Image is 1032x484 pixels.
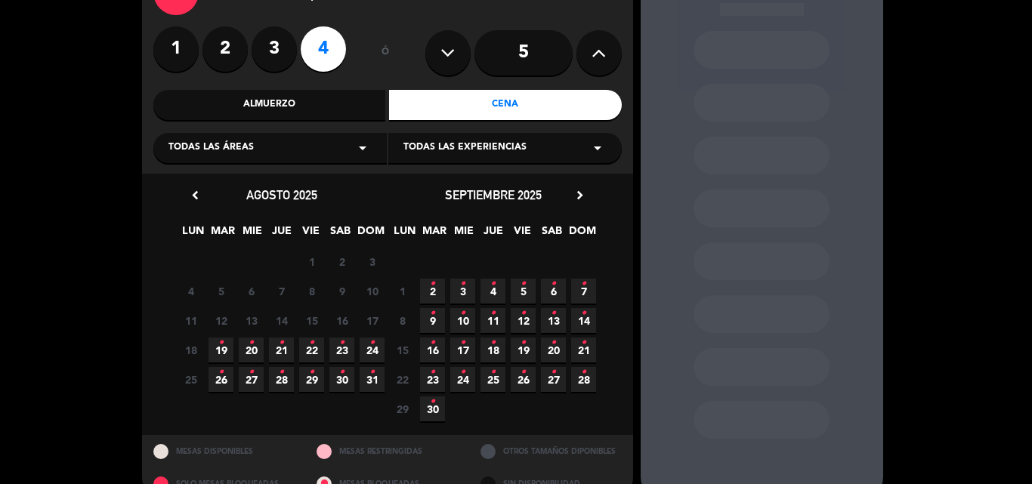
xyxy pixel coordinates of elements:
span: 6 [239,279,264,304]
span: 25 [480,367,505,392]
span: 3 [360,249,385,274]
span: 28 [571,367,596,392]
span: VIE [298,222,323,247]
label: 3 [252,26,297,72]
span: SAB [328,222,353,247]
span: 23 [420,367,445,392]
div: ó [361,26,410,79]
i: • [430,360,435,384]
span: JUE [480,222,505,247]
i: • [339,331,345,355]
span: 2 [329,249,354,274]
span: 14 [269,308,294,333]
span: 9 [329,279,354,304]
span: 16 [329,308,354,333]
i: chevron_left [187,187,203,203]
span: LUN [392,222,417,247]
span: 19 [511,338,536,362]
span: 12 [511,308,536,333]
i: • [581,360,586,384]
span: 5 [511,279,536,304]
span: 28 [269,367,294,392]
span: 4 [480,279,505,304]
span: 2 [420,279,445,304]
span: 7 [269,279,294,304]
span: 6 [541,279,566,304]
span: MAR [422,222,446,247]
span: 25 [178,367,203,392]
span: 21 [269,338,294,362]
i: • [369,331,375,355]
span: 11 [480,308,505,333]
div: OTROS TAMAÑOS DIPONIBLES [469,435,633,467]
span: 15 [390,338,415,362]
i: • [460,301,465,325]
span: 16 [420,338,445,362]
div: Almuerzo [153,90,386,120]
span: 29 [299,367,324,392]
span: 18 [480,338,505,362]
i: arrow_drop_down [589,139,607,157]
i: • [490,331,496,355]
i: • [339,360,345,384]
span: 20 [541,338,566,362]
span: 30 [420,396,445,421]
span: 4 [178,279,203,304]
span: 29 [390,396,415,421]
i: chevron_right [572,187,588,203]
i: • [279,331,284,355]
i: • [521,301,526,325]
span: Todas las áreas [168,140,254,156]
i: • [460,360,465,384]
i: • [369,360,375,384]
label: 4 [301,26,346,72]
span: 9 [420,308,445,333]
span: 21 [571,338,596,362]
i: • [581,301,586,325]
span: 22 [299,338,324,362]
span: 3 [450,279,475,304]
i: • [521,360,526,384]
i: • [430,331,435,355]
span: 26 [209,367,233,392]
i: • [490,272,496,296]
i: • [551,331,556,355]
div: MESAS RESTRINGIDAS [305,435,469,467]
span: LUN [181,222,205,247]
i: • [430,390,435,414]
span: 23 [329,338,354,362]
span: 26 [511,367,536,392]
span: 31 [360,367,385,392]
span: VIE [510,222,535,247]
i: • [551,301,556,325]
span: 17 [360,308,385,333]
span: 8 [390,308,415,333]
i: • [249,331,254,355]
span: 1 [390,279,415,304]
span: 18 [178,338,203,362]
i: • [309,360,314,384]
i: • [521,272,526,296]
span: 20 [239,338,264,362]
span: 24 [360,338,385,362]
span: MIE [239,222,264,247]
span: 1 [299,249,324,274]
span: SAB [539,222,564,247]
span: 12 [209,308,233,333]
span: Todas las experiencias [403,140,527,156]
span: 19 [209,338,233,362]
span: 30 [329,367,354,392]
span: DOM [569,222,594,247]
i: • [581,272,586,296]
span: 22 [390,367,415,392]
label: 1 [153,26,199,72]
i: • [430,301,435,325]
span: MIE [451,222,476,247]
i: • [490,301,496,325]
i: arrow_drop_down [354,139,372,157]
span: DOM [357,222,382,247]
i: • [490,360,496,384]
i: • [551,360,556,384]
span: 24 [450,367,475,392]
span: 27 [239,367,264,392]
